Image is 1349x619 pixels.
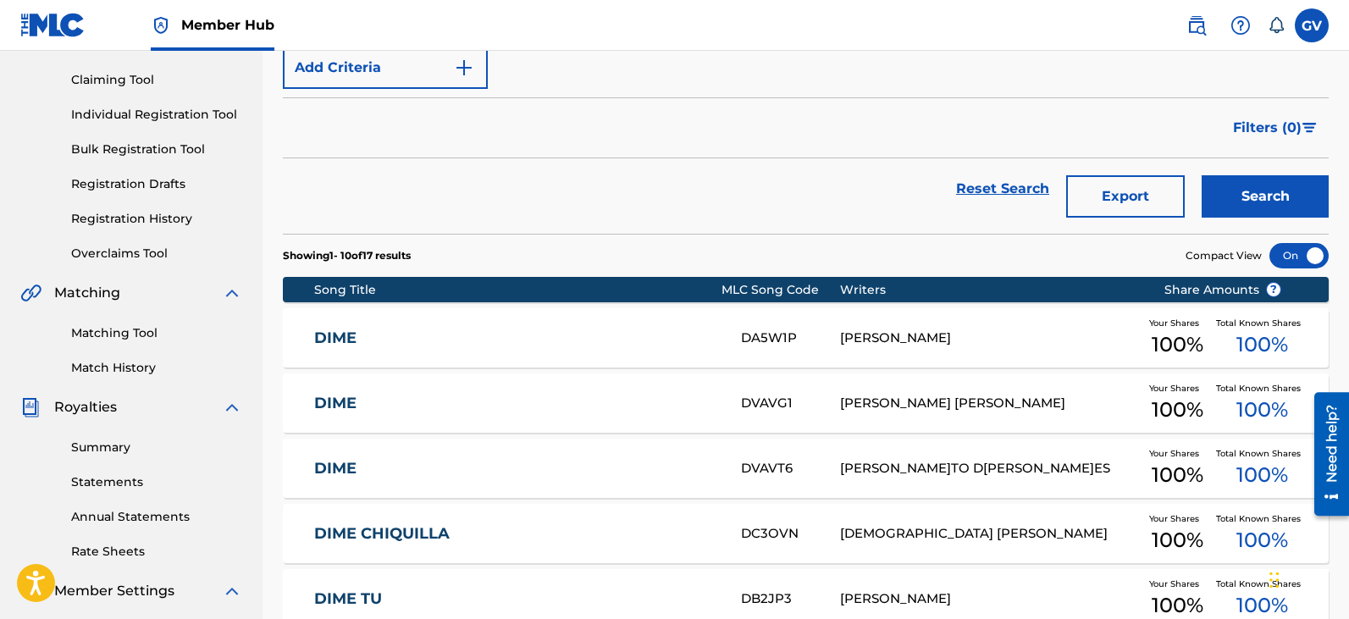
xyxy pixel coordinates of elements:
[1152,329,1203,360] span: 100 %
[1152,525,1203,555] span: 100 %
[741,329,840,348] div: DA5W1P
[840,281,1138,299] div: Writers
[314,459,718,478] a: DIME
[71,71,242,89] a: Claiming Tool
[1216,317,1308,329] span: Total Known Shares
[71,439,242,456] a: Summary
[314,589,718,609] a: DIME TU
[840,394,1138,413] div: [PERSON_NAME] [PERSON_NAME]
[1264,538,1349,619] iframe: Chat Widget
[71,324,242,342] a: Matching Tool
[151,15,171,36] img: Top Rightsholder
[54,283,120,303] span: Matching
[1149,512,1206,525] span: Your Shares
[1236,395,1288,425] span: 100 %
[71,210,242,228] a: Registration History
[1152,460,1203,490] span: 100 %
[1295,8,1329,42] div: User Menu
[840,459,1138,478] div: [PERSON_NAME]TO D[PERSON_NAME]ES
[71,473,242,491] a: Statements
[1066,175,1185,218] button: Export
[1233,118,1302,138] span: Filters ( 0 )
[71,245,242,263] a: Overclaims Tool
[283,47,488,89] button: Add Criteria
[181,15,274,35] span: Member Hub
[20,13,86,37] img: MLC Logo
[20,283,41,303] img: Matching
[1149,578,1206,590] span: Your Shares
[71,106,242,124] a: Individual Registration Tool
[71,175,242,193] a: Registration Drafts
[840,524,1138,544] div: [DEMOGRAPHIC_DATA] [PERSON_NAME]
[1216,447,1308,460] span: Total Known Shares
[1216,578,1308,590] span: Total Known Shares
[948,170,1058,207] a: Reset Search
[54,397,117,417] span: Royalties
[840,329,1138,348] div: [PERSON_NAME]
[1230,15,1251,36] img: help
[1202,175,1329,218] button: Search
[1186,15,1207,36] img: search
[71,543,242,561] a: Rate Sheets
[71,141,242,158] a: Bulk Registration Tool
[1236,525,1288,555] span: 100 %
[840,589,1138,609] div: [PERSON_NAME]
[1149,317,1206,329] span: Your Shares
[1267,283,1280,296] span: ?
[1223,107,1329,149] button: Filters (0)
[741,459,840,478] div: DVAVT6
[721,281,841,299] div: MLC Song Code
[71,508,242,526] a: Annual Statements
[222,581,242,601] img: expand
[741,589,840,609] div: DB2JP3
[54,581,174,601] span: Member Settings
[1302,385,1349,522] iframe: Resource Center
[741,394,840,413] div: DVAVG1
[1224,8,1258,42] div: Help
[314,281,721,299] div: Song Title
[71,359,242,377] a: Match History
[314,394,718,413] a: DIME
[20,397,41,417] img: Royalties
[454,58,474,78] img: 9d2ae6d4665cec9f34b9.svg
[1186,248,1262,263] span: Compact View
[1180,8,1214,42] a: Public Search
[741,524,840,544] div: DC3OVN
[1164,281,1281,299] span: Share Amounts
[1236,460,1288,490] span: 100 %
[1149,382,1206,395] span: Your Shares
[314,524,718,544] a: DIME CHIQUILLA
[222,397,242,417] img: expand
[222,283,242,303] img: expand
[1216,382,1308,395] span: Total Known Shares
[1152,395,1203,425] span: 100 %
[1302,123,1317,133] img: filter
[1149,447,1206,460] span: Your Shares
[1268,17,1285,34] div: Notifications
[314,329,718,348] a: DIME
[1236,329,1288,360] span: 100 %
[1216,512,1308,525] span: Total Known Shares
[1264,538,1349,619] div: Widget de chat
[1269,555,1280,605] div: Arrastrar
[283,248,411,263] p: Showing 1 - 10 of 17 results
